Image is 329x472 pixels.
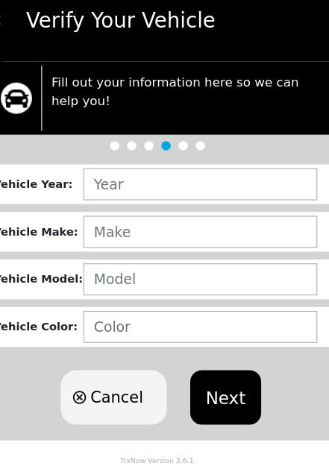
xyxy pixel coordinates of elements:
input: Model [94,272,318,303]
div: Vehicle Year : [7,189,94,204]
p: Fill out your information here so we can help you! [63,90,314,126]
input: Color [94,318,318,348]
input: Year [94,181,318,212]
img: white carat left [7,34,17,45]
div: Vehicle Model : [7,280,94,295]
div: Vehicle Make : [7,234,94,250]
button: Cancel [72,374,174,427]
input: Make [94,227,318,257]
div: Vehicle Color : [7,325,94,341]
button: Next [196,374,264,427]
span: Cancel [101,389,151,412]
div: Verify Your Vehicle [17,25,322,54]
img: trx now logo [15,99,45,129]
